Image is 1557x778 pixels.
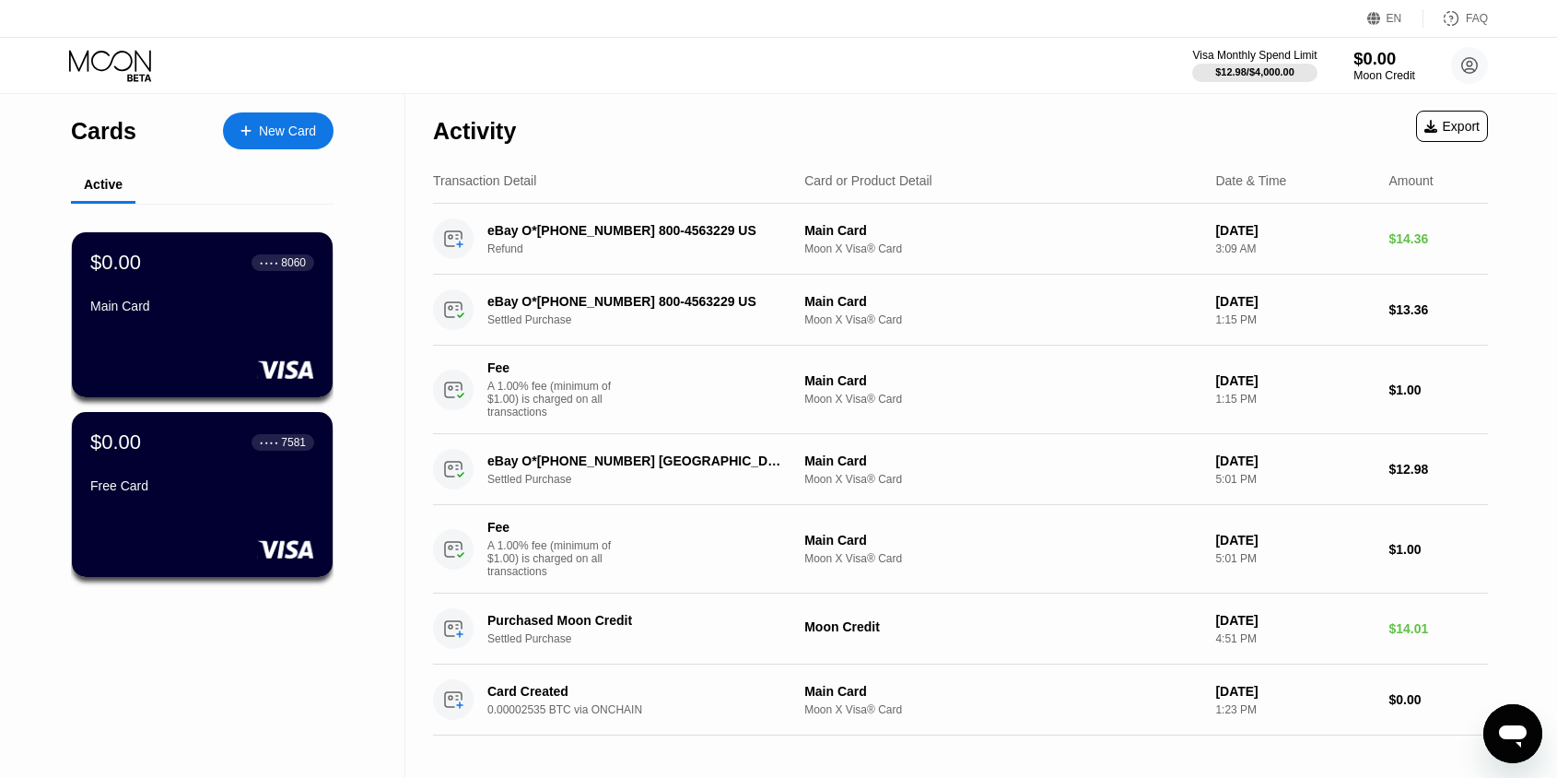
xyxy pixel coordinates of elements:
div: eBay O*[PHONE_NUMBER] [GEOGRAPHIC_DATA][PERSON_NAME] [GEOGRAPHIC_DATA]Settled PurchaseMain CardMo... [433,434,1488,505]
div: $0.00Moon Credit [1353,49,1415,82]
div: FeeA 1.00% fee (minimum of $1.00) is charged on all transactionsMain CardMoon X Visa® Card[DATE]1... [433,346,1488,434]
div: Transaction Detail [433,173,536,188]
div: $0.00 [90,430,141,454]
div: $1.00 [1388,542,1488,557]
div: $0.00● ● ● ●7581Free Card [72,412,333,577]
div: A 1.00% fee (minimum of $1.00) is charged on all transactions [487,539,626,578]
div: 7581 [281,436,306,449]
div: 0.00002535 BTC via ONCHAIN [487,703,808,716]
div: $0.00 [1353,49,1415,68]
div: Settled Purchase [487,313,808,326]
div: Card Created0.00002535 BTC via ONCHAINMain CardMoon X Visa® Card[DATE]1:23 PM$0.00 [433,665,1488,736]
div: FeeA 1.00% fee (minimum of $1.00) is charged on all transactionsMain CardMoon X Visa® Card[DATE]5... [433,505,1488,594]
div: Moon X Visa® Card [804,703,1200,716]
div: Amount [1388,173,1433,188]
div: Main Card [804,373,1200,388]
div: Card or Product Detail [804,173,932,188]
div: eBay O*[PHONE_NUMBER] [GEOGRAPHIC_DATA][PERSON_NAME] [GEOGRAPHIC_DATA] [487,454,786,468]
div: Main Card [804,684,1200,699]
div: $12.98 [1388,462,1488,477]
div: 1:15 PM [1215,313,1374,326]
iframe: Button to launch messaging window [1483,704,1542,763]
div: 5:01 PM [1215,473,1374,486]
div: $13.36 [1388,302,1488,317]
div: Cards [71,118,136,145]
div: Export [1424,119,1480,134]
div: ● ● ● ● [260,440,278,445]
div: Main Card [804,223,1200,238]
div: Settled Purchase [487,473,808,486]
div: New Card [259,124,316,139]
div: Visa Monthly Spend Limit [1192,49,1317,62]
div: 5:01 PM [1215,552,1374,565]
div: [DATE] [1215,294,1374,309]
div: Moon X Visa® Card [804,313,1200,326]
div: Moon X Visa® Card [804,242,1200,255]
div: Settled Purchase [487,632,808,645]
div: eBay O*[PHONE_NUMBER] 800-4563229 US [487,294,786,309]
div: EN [1367,9,1423,28]
div: Moon X Visa® Card [804,473,1200,486]
div: Refund [487,242,808,255]
div: Moon X Visa® Card [804,393,1200,406]
div: FAQ [1466,12,1488,25]
div: Moon Credit [804,619,1200,634]
div: $14.01 [1388,621,1488,636]
div: [DATE] [1215,533,1374,548]
div: eBay O*[PHONE_NUMBER] 800-4563229 USSettled PurchaseMain CardMoon X Visa® Card[DATE]1:15 PM$13.36 [433,275,1488,346]
div: ● ● ● ● [260,260,278,265]
div: 8060 [281,256,306,269]
div: Active [84,177,123,192]
div: FAQ [1423,9,1488,28]
div: Moon Credit [1353,69,1415,82]
div: Fee [487,360,616,375]
div: eBay O*[PHONE_NUMBER] 800-4563229 US [487,223,786,238]
div: [DATE] [1215,613,1374,628]
div: [DATE] [1215,223,1374,238]
div: Main Card [90,299,314,313]
div: Purchased Moon Credit [487,613,786,628]
div: $12.98 / $4,000.00 [1215,66,1294,77]
div: Visa Monthly Spend Limit$12.98/$4,000.00 [1192,49,1317,82]
div: Moon X Visa® Card [804,552,1200,565]
div: Free Card [90,478,314,493]
div: EN [1387,12,1402,25]
div: 3:09 AM [1215,242,1374,255]
div: New Card [223,112,334,149]
div: Fee [487,520,616,535]
div: 4:51 PM [1215,632,1374,645]
div: $0.00 [90,251,141,275]
div: $14.36 [1388,231,1488,246]
div: Date & Time [1215,173,1286,188]
div: 1:15 PM [1215,393,1374,406]
div: 1:23 PM [1215,703,1374,716]
div: A 1.00% fee (minimum of $1.00) is charged on all transactions [487,380,626,418]
div: $0.00● ● ● ●8060Main Card [72,232,333,397]
div: Activity [433,118,516,145]
div: [DATE] [1215,684,1374,699]
div: Purchased Moon CreditSettled PurchaseMoon Credit[DATE]4:51 PM$14.01 [433,594,1488,665]
div: $0.00 [1388,692,1488,707]
div: Main Card [804,533,1200,548]
div: Main Card [804,454,1200,468]
div: [DATE] [1215,454,1374,468]
div: Export [1416,111,1488,142]
div: $1.00 [1388,383,1488,397]
div: Main Card [804,294,1200,309]
div: [DATE] [1215,373,1374,388]
div: Card Created [487,684,786,699]
div: eBay O*[PHONE_NUMBER] 800-4563229 USRefundMain CardMoon X Visa® Card[DATE]3:09 AM$14.36 [433,204,1488,275]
